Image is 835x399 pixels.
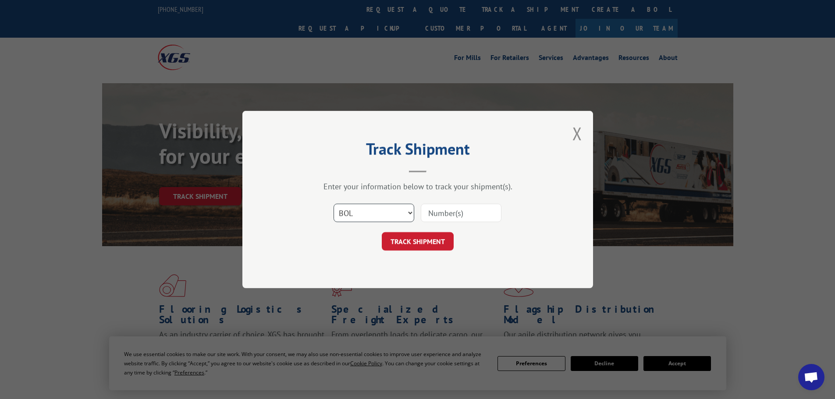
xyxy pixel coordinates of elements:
button: TRACK SHIPMENT [382,232,454,251]
div: Enter your information below to track your shipment(s). [286,181,549,191]
div: Open chat [798,364,824,390]
button: Close modal [572,122,582,145]
input: Number(s) [421,204,501,222]
h2: Track Shipment [286,143,549,159]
